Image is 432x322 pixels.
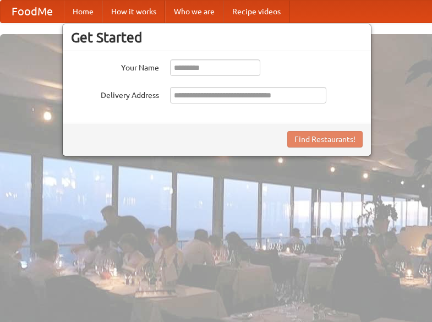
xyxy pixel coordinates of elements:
[71,29,363,46] h3: Get Started
[165,1,223,23] a: Who we are
[1,1,64,23] a: FoodMe
[223,1,289,23] a: Recipe videos
[102,1,165,23] a: How it works
[64,1,102,23] a: Home
[71,87,159,101] label: Delivery Address
[287,131,363,148] button: Find Restaurants!
[71,59,159,73] label: Your Name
